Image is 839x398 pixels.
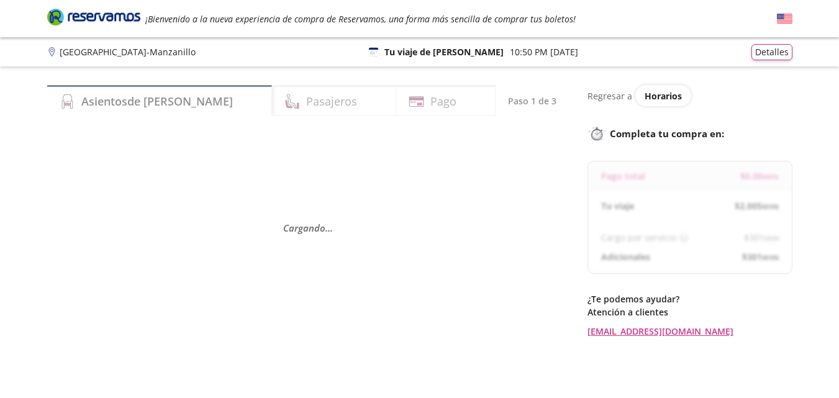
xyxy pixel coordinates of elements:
span: Horarios [645,90,682,102]
p: Cargo por servicio [601,231,676,244]
p: Adicionales [601,250,650,263]
span: . [330,222,333,234]
span: $ 0.00 [740,170,779,183]
p: Atención a clientes [587,305,792,319]
a: Brand Logo [47,7,140,30]
em: Cargando [283,222,333,234]
span: . [328,222,330,234]
button: English [777,11,792,27]
div: Regresar a ver horarios [587,85,792,106]
small: MXN [763,172,779,181]
small: MXN [762,202,779,211]
p: Completa tu compra en : [587,125,792,142]
em: ¡Bienvenido a la nueva experiencia de compra de Reservamos, una forma más sencilla de comprar tus... [145,13,576,25]
small: MXN [764,233,779,243]
h4: Asientos de [PERSON_NAME] [81,93,233,110]
p: Tu viaje [601,199,634,212]
p: Paso 1 de 3 [508,94,556,107]
p: ¿Te podemos ayudar? [587,292,792,305]
h4: Pago [430,93,456,110]
p: Tu viaje de [PERSON_NAME] [384,45,504,58]
i: Brand Logo [47,7,140,26]
a: [EMAIL_ADDRESS][DOMAIN_NAME] [587,325,792,338]
p: Regresar a [587,89,632,102]
button: Detalles [751,44,792,60]
span: $ 2,005 [735,199,779,212]
span: . [325,222,328,234]
p: 10:50 PM [DATE] [510,45,578,58]
small: MXN [762,253,779,262]
p: Pago total [601,170,645,183]
span: $ 301 [744,231,779,244]
p: [GEOGRAPHIC_DATA] - Manzanillo [60,45,196,58]
h4: Pasajeros [306,93,357,110]
span: $ 301 [742,250,779,263]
